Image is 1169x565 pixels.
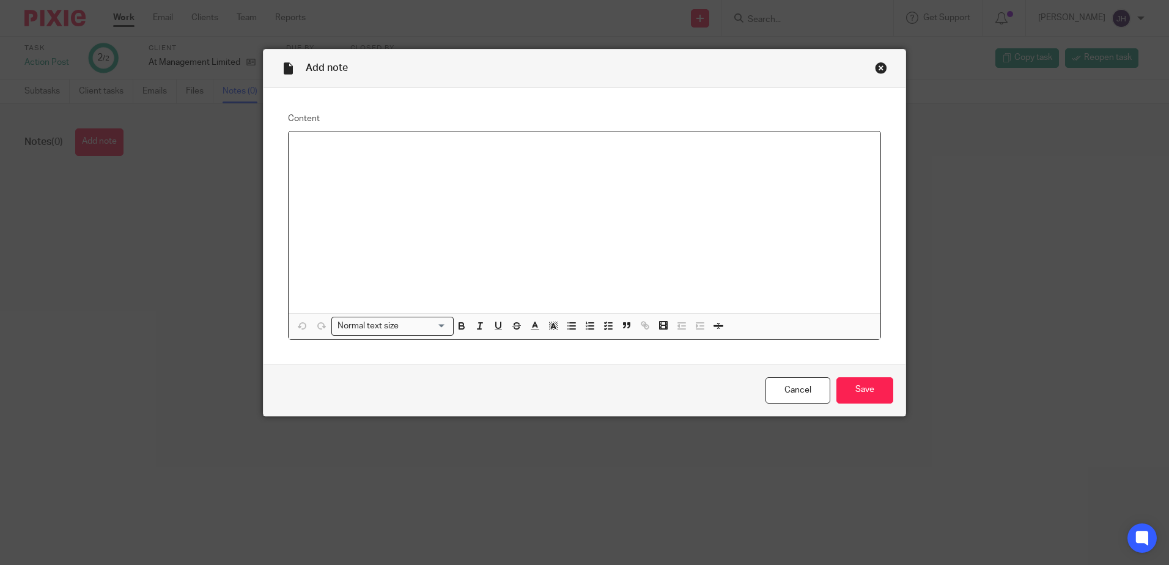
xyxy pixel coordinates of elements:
[331,317,454,336] div: Search for option
[288,113,881,125] label: Content
[765,377,830,404] a: Cancel
[402,320,446,333] input: Search for option
[875,62,887,74] div: Close this dialog window
[306,63,348,73] span: Add note
[334,320,401,333] span: Normal text size
[836,377,893,404] input: Save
